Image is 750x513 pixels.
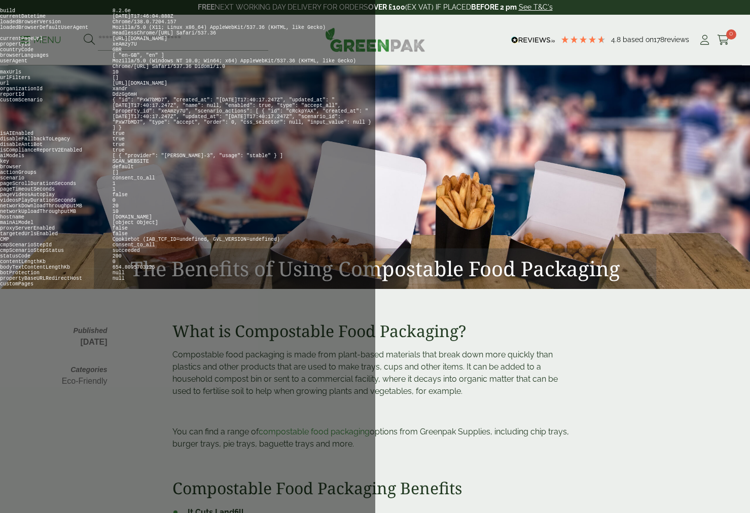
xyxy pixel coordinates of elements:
a: See T&C's [519,3,553,11]
pre: consent_to_all [113,242,155,248]
img: GreenPak Supplies [325,27,425,52]
span: 178 [654,35,664,44]
pre: xeAmzy7U [113,42,137,47]
pre: SCAN_WEBSITE [113,159,149,164]
pre: Mozilla/5.0 (Windows NT 10.0; Win64; x64) AppleWebKit/537.36 (KHTML, like Gecko) Chrome/[URL] Saf... [113,58,356,69]
span: 4.8 [611,35,623,44]
strong: BEFORE 2 pm [471,3,517,11]
pre: [object Object] [113,220,158,226]
pre: DdzGg6mH [113,92,137,97]
strong: OVER £100 [368,3,405,11]
pre: Mozilla/5.0 (X11; Linux x86_64) AppleWebKit/537.36 (KHTML, like Gecko) HeadlessChrome/[URL] Safar... [113,25,326,36]
pre: 8.2.6e [113,8,131,14]
pre: [URL][DOMAIN_NAME] [113,36,167,42]
h1: The Benefits of Using Compostable Food Packaging [94,248,656,289]
pre: [] [113,75,119,81]
pre: null [113,276,125,281]
pre: false [113,231,128,237]
pre: false [113,226,128,231]
i: My Account [698,35,711,45]
pre: [DATE]T17:46:04.888Z [113,14,173,19]
span: reviews [664,35,689,44]
pre: GBR [113,47,122,53]
pre: true [113,148,125,153]
a: 0 [717,32,730,48]
i: Cart [717,35,730,45]
pre: 200 [113,253,122,259]
img: REVIEWS.io [511,36,555,44]
pre: [URL][DOMAIN_NAME] [113,81,167,86]
span: 0 [726,29,736,40]
pre: 10 [113,209,119,214]
pre: [ { "provider": "[PERSON_NAME]-3", "usage": "stable" } ] [113,153,283,159]
span: Based on [623,35,654,44]
pre: succeeded [113,248,140,253]
pre: default [113,164,134,170]
pre: true [113,131,125,136]
pre: 0 [113,259,116,265]
pre: 20 [113,203,119,209]
pre: Chrome/138.0.7204.157 [113,19,176,25]
pre: 0 [113,198,116,203]
pre: 1 [113,181,116,187]
pre: 654.8095703125 [113,265,155,270]
pre: { "id": "PxW7bMD7", "created_at": "[DATE]T17:40:17.247Z", "updated_at": "[DATE]T17:40:17.247Z", "... [113,97,371,131]
pre: Cookiebot (IAB_TCF_ID=undefined, GVL_VERSION=undefined) [113,237,280,242]
pre: [DOMAIN_NAME] [113,214,152,220]
pre: false [113,192,128,198]
pre: true [113,142,125,148]
pre: 1 [113,187,116,192]
pre: xandr [113,86,128,92]
pre: 10 [113,69,119,75]
pre: null [113,270,125,276]
div: 4.78 Stars [560,35,606,44]
pre: [] [113,170,119,175]
pre: [ "en-GB", "en" ] [113,53,164,58]
pre: consent_to_all [113,175,155,181]
pre: true [113,136,125,142]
